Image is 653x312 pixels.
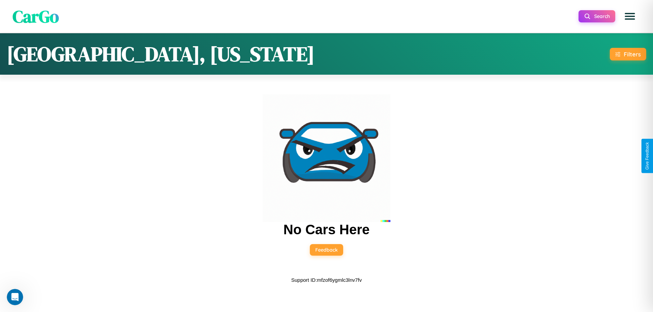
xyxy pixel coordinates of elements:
[579,10,615,22] button: Search
[310,244,343,256] button: Feedback
[624,51,641,58] div: Filters
[283,222,369,237] h2: No Cars Here
[620,7,639,26] button: Open menu
[610,48,646,60] button: Filters
[13,4,59,28] span: CarGo
[291,275,362,285] p: Support ID: mfzof6ygmlc3lnv7fv
[594,13,610,19] span: Search
[7,289,23,305] iframe: Intercom live chat
[645,142,650,170] div: Give Feedback
[7,40,315,68] h1: [GEOGRAPHIC_DATA], [US_STATE]
[263,94,390,222] img: car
